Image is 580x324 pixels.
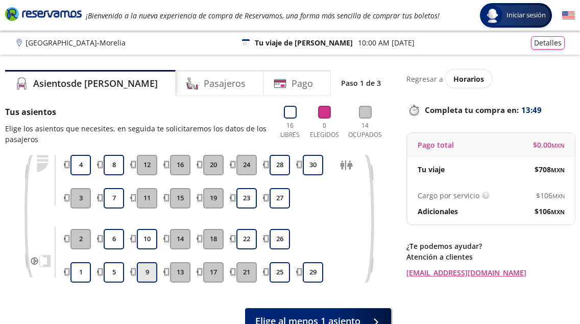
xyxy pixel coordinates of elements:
span: 13:49 [521,104,542,116]
span: Horarios [453,74,484,84]
button: 28 [270,155,290,175]
div: Regresar a ver horarios [406,70,575,87]
small: MXN [551,166,565,174]
span: Iniciar sesión [502,10,550,20]
p: Adicionales [418,206,458,217]
p: Paso 1 de 3 [341,78,381,88]
small: MXN [551,142,565,149]
button: 6 [104,229,124,249]
button: 8 [104,155,124,175]
button: 11 [137,188,157,209]
button: 30 [303,155,323,175]
p: ¿Te podemos ayudar? [406,241,575,251]
button: 13 [170,262,190,283]
button: 22 [236,229,257,249]
button: 16 [170,155,190,175]
button: 20 [203,155,224,175]
button: 26 [270,229,290,249]
button: 23 [236,188,257,209]
p: Tu viaje [418,164,445,175]
button: 17 [203,262,224,283]
p: Atención a clientes [406,251,575,262]
em: ¡Bienvenido a la nueva experiencia de compra de Reservamos, una forma más sencilla de comprar tus... [86,11,440,20]
p: Completa tu compra en : [406,103,575,117]
button: 5 [104,262,124,283]
button: 3 [70,188,91,209]
button: 7 [104,188,124,209]
h4: Pasajeros [204,77,246,90]
p: 0 Elegidos [310,121,340,140]
small: MXN [551,208,565,216]
p: Tus asientos [5,106,268,118]
button: English [562,9,575,22]
p: Cargo por servicio [418,190,479,201]
span: $ 708 [535,164,565,175]
button: 4 [70,155,91,175]
i: Brand Logo [5,6,82,21]
p: 14 Ocupados [347,121,383,140]
button: 19 [203,188,224,209]
span: $ 106 [535,206,565,217]
button: 15 [170,188,190,209]
button: 27 [270,188,290,209]
button: 14 [170,229,190,249]
p: 10:00 AM [DATE] [358,37,415,48]
button: 12 [137,155,157,175]
button: 25 [270,262,290,283]
h4: Pago [292,77,313,90]
p: Pago total [418,140,454,150]
span: $ 106 [536,190,565,201]
button: 9 [137,262,157,283]
span: $ 0.00 [533,140,565,150]
button: 24 [236,155,257,175]
p: 16 Libres [278,121,302,140]
small: MXN [552,192,565,200]
a: Brand Logo [5,6,82,25]
p: Tu viaje de [PERSON_NAME] [255,37,353,48]
p: Regresar a [406,74,443,84]
button: 21 [236,262,257,283]
button: 18 [203,229,224,249]
button: 2 [70,229,91,249]
h4: Asientos de [PERSON_NAME] [33,77,158,90]
button: 10 [137,229,157,249]
a: [EMAIL_ADDRESS][DOMAIN_NAME] [406,267,575,278]
button: 1 [70,262,91,283]
button: Detalles [531,36,565,50]
p: [GEOGRAPHIC_DATA] - Morelia [26,37,126,48]
button: 29 [303,262,323,283]
p: Elige los asientos que necesites, en seguida te solicitaremos los datos de los pasajeros [5,123,268,145]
